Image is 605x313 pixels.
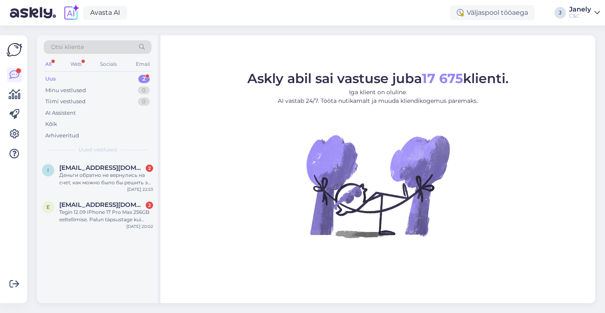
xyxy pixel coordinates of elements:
[59,172,153,186] div: Деньги обратно не вернулись на счет, как можно было бы решить эту проблему?
[138,97,150,106] div: 0
[59,201,145,209] span: edsmagin@gmail.com
[146,202,153,209] div: 2
[422,70,463,86] b: 17 675
[47,204,50,210] span: e
[569,6,600,19] a: JanelyC&C
[127,186,153,192] div: [DATE] 22:53
[44,59,53,70] div: All
[45,120,57,128] div: Kõik
[45,109,76,117] div: AI Assistent
[51,43,84,51] span: Otsi kliente
[47,167,49,173] span: i
[59,164,145,172] span: ilja.stepukov123@gmail.com
[247,70,509,86] span: Askly abil sai vastuse juba klienti.
[138,86,150,95] div: 0
[304,112,452,260] img: No Chat active
[45,86,86,95] div: Minu vestlused
[79,146,117,153] span: Uued vestlused
[146,165,153,172] div: 2
[126,223,153,230] div: [DATE] 20:02
[569,13,591,19] div: C&C
[69,59,83,70] div: Web
[59,209,153,223] div: Tegin 12.09 IPhone 17 Pro Max 256GB eeltellimise. Palun täpsustage kui palju saab tarne veel aega...
[450,5,535,20] div: Väljaspool tööaega
[554,7,566,19] div: J
[45,132,79,140] div: Arhiveeritud
[83,6,127,20] a: Avasta AI
[7,42,22,58] img: Askly Logo
[98,59,119,70] div: Socials
[134,59,151,70] div: Email
[247,88,509,105] p: Iga klient on oluline. AI vastab 24/7. Tööta nutikamalt ja muuda kliendikogemus paremaks.
[569,6,591,13] div: Janely
[63,4,80,21] img: explore-ai
[45,75,56,83] div: Uus
[138,75,150,83] div: 2
[45,97,86,106] div: Tiimi vestlused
